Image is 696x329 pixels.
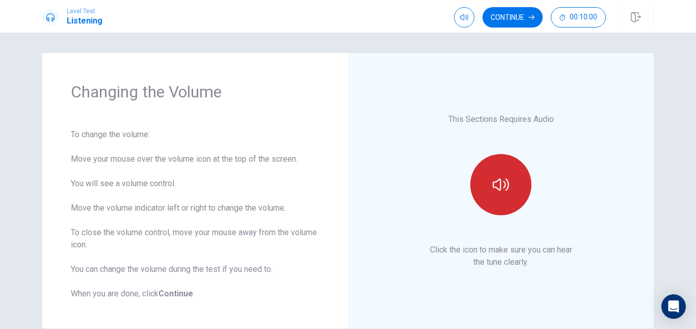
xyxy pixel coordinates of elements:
[158,289,193,298] b: Continue
[551,7,606,28] button: 00:10:00
[483,7,543,28] button: Continue
[71,82,319,102] h1: Changing the Volume
[661,294,686,319] div: Open Intercom Messenger
[71,129,319,300] div: To change the volume: Move your mouse over the volume icon at the top of the screen. You will see...
[430,244,572,268] p: Click the icon to make sure you can hear the tune clearly.
[570,13,597,21] span: 00:10:00
[448,113,554,125] p: This Sections Requires Audio
[67,15,102,27] h1: Listening
[67,8,102,15] span: Level Test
